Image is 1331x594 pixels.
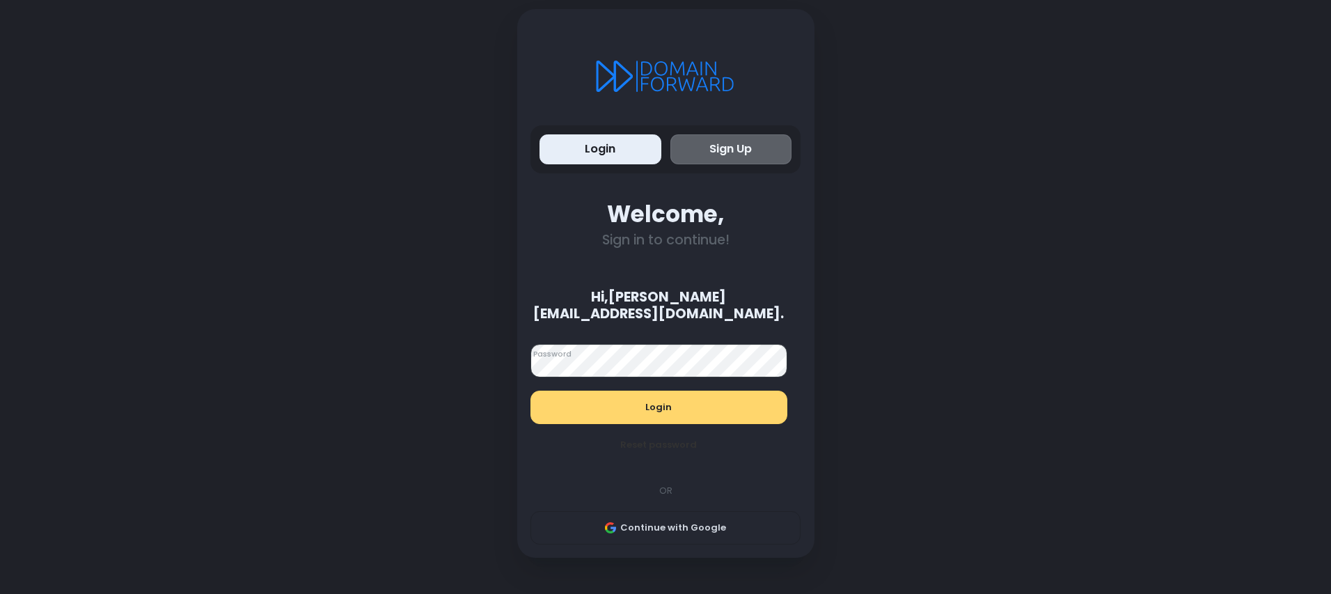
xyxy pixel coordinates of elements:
[670,134,792,164] button: Sign Up
[530,391,787,424] button: Login
[530,201,801,228] div: Welcome,
[523,289,794,322] div: Hi, [PERSON_NAME][EMAIL_ADDRESS][DOMAIN_NAME] .
[523,484,808,498] div: OR
[540,134,661,164] button: Login
[530,511,801,545] button: Continue with Google
[530,232,801,248] div: Sign in to continue!
[530,428,787,462] button: Reset password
